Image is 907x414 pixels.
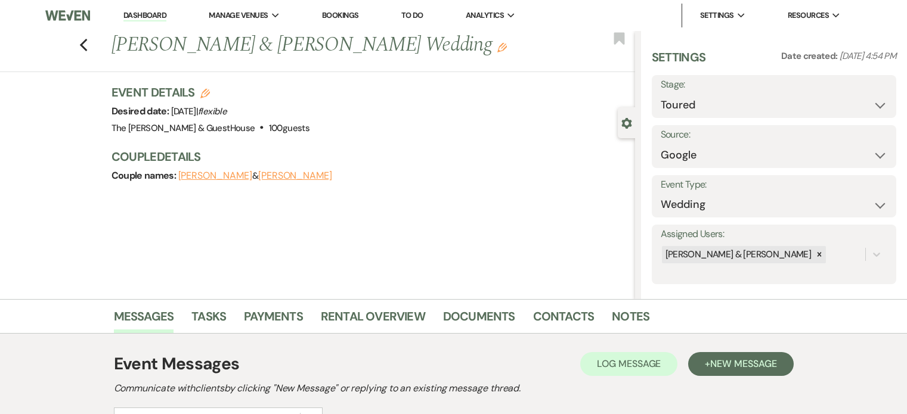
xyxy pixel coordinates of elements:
button: Log Message [580,352,677,376]
h3: Settings [652,49,706,75]
button: Close lead details [621,117,632,128]
span: 100 guests [269,122,309,134]
span: [DATE] | [171,105,227,117]
label: Assigned Users: [661,226,887,243]
span: flexible [198,105,227,117]
h1: [PERSON_NAME] & [PERSON_NAME] Wedding [112,31,526,60]
label: Stage: [661,76,887,94]
div: [PERSON_NAME] & [PERSON_NAME] [662,246,813,263]
h1: Event Messages [114,351,240,376]
button: [PERSON_NAME] [178,171,252,180]
a: Dashboard [123,10,166,21]
a: Tasks [191,307,226,333]
a: Documents [443,307,515,333]
span: Date created: [781,50,840,62]
button: +New Message [688,352,793,376]
a: Rental Overview [321,307,425,333]
a: Bookings [322,10,359,20]
a: Payments [244,307,303,333]
a: To Do [401,10,423,20]
span: The [PERSON_NAME] & GuestHouse [112,122,255,134]
label: Source: [661,126,887,144]
span: New Message [710,357,776,370]
span: & [178,170,332,182]
span: Manage Venues [209,10,268,21]
span: [DATE] 4:54 PM [840,50,896,62]
span: Analytics [466,10,504,21]
a: Messages [114,307,174,333]
span: Couple names: [112,169,178,182]
span: Desired date: [112,105,171,117]
button: Edit [497,42,507,52]
h2: Communicate with clients by clicking "New Message" or replying to an existing message thread. [114,381,794,396]
h3: Couple Details [112,148,623,165]
label: Event Type: [661,176,887,194]
span: Log Message [597,357,661,370]
a: Contacts [533,307,595,333]
span: Resources [788,10,829,21]
span: Settings [700,10,734,21]
button: [PERSON_NAME] [258,171,332,180]
a: Notes [612,307,649,333]
img: Weven Logo [45,3,90,28]
h3: Event Details [112,84,309,101]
